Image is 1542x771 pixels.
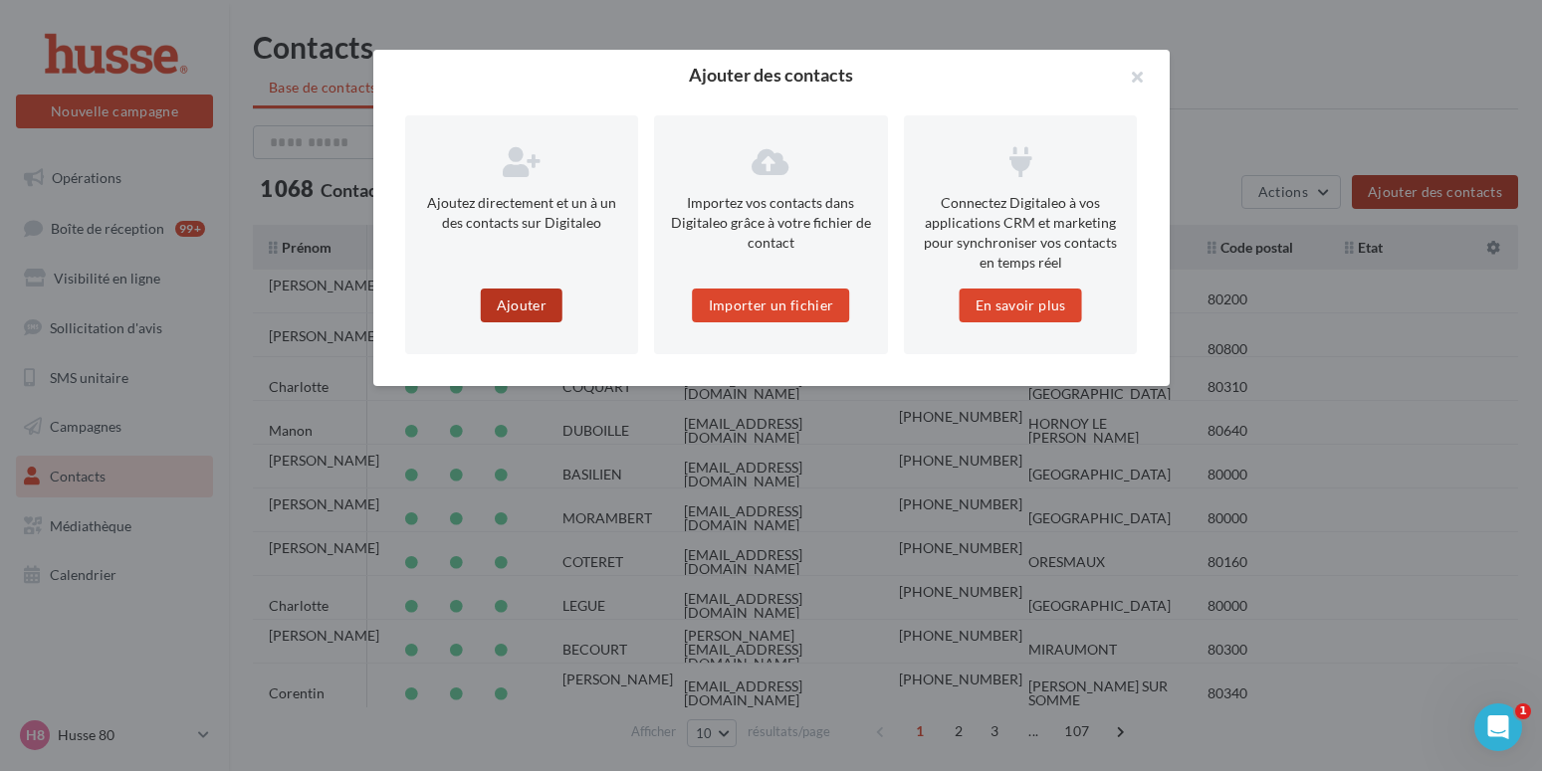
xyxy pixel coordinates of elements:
[1515,703,1531,719] span: 1
[1474,703,1522,751] iframe: Intercom live chat
[405,66,1138,84] h2: Ajouter des contacts
[693,289,850,322] button: Importer un fichier
[421,193,623,233] p: Ajoutez directement et un à un des contacts sur Digitaleo
[960,289,1082,322] button: En savoir plus
[670,193,872,253] p: Importez vos contacts dans Digitaleo grâce à votre fichier de contact
[920,193,1122,273] p: Connectez Digitaleo à vos applications CRM et marketing pour synchroniser vos contacts en temps réel
[481,289,562,322] button: Ajouter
